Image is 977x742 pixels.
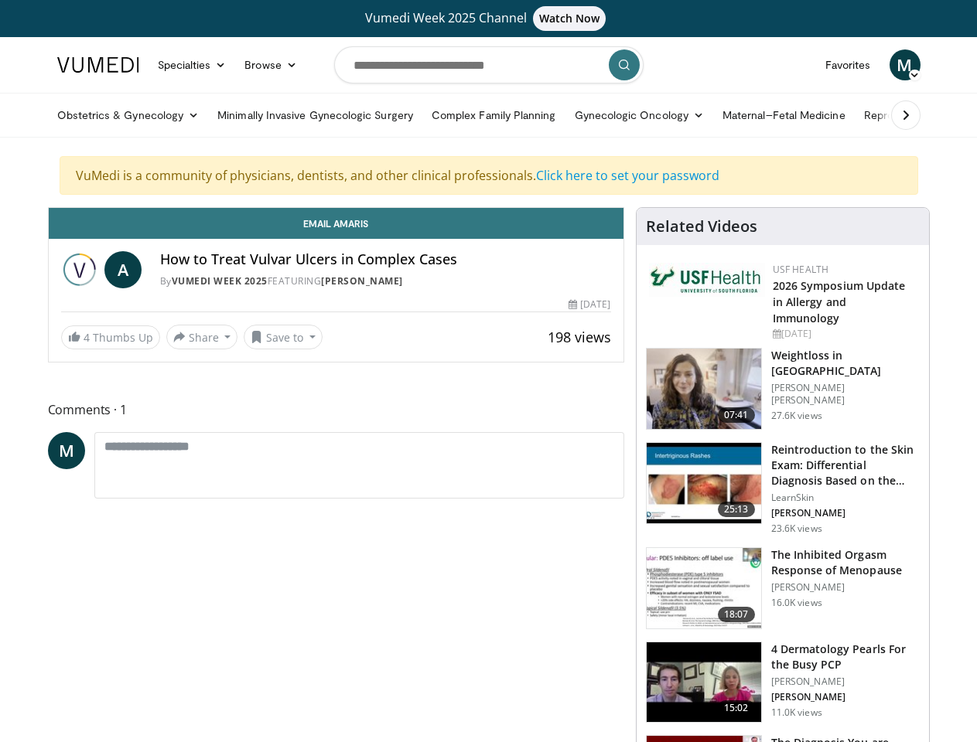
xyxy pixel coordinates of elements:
[647,548,761,628] img: 283c0f17-5e2d-42ba-a87c-168d447cdba4.150x105_q85_crop-smart_upscale.jpg
[48,400,624,420] span: Comments 1
[647,642,761,723] img: 04c704bc-886d-4395-b463-610399d2ca6d.150x105_q85_crop-smart_upscale.jpg
[718,407,755,423] span: 07:41
[548,328,611,346] span: 198 views
[57,57,139,73] img: VuMedi Logo
[646,642,920,723] a: 15:02 4 Dermatology Pearls For the Busy PCP [PERSON_NAME] [PERSON_NAME] 11.0K views
[771,581,920,594] p: [PERSON_NAME]
[771,547,920,578] h3: The Inhibited Orgasm Response of Menopause
[771,507,920,519] p: [PERSON_NAME]
[816,49,880,80] a: Favorites
[565,100,713,131] a: Gynecologic Oncology
[646,348,920,430] a: 07:41 Weightloss in [GEOGRAPHIC_DATA] [PERSON_NAME] [PERSON_NAME] 27.6K views
[60,6,918,31] a: Vumedi Week 2025 ChannelWatch Now
[646,547,920,629] a: 18:07 The Inhibited Orgasm Response of Menopause [PERSON_NAME] 16.0K views
[569,298,610,311] div: [DATE]
[771,492,920,504] p: LearnSkin
[771,348,920,379] h3: Weightloss in [GEOGRAPHIC_DATA]
[235,49,306,80] a: Browse
[208,100,422,131] a: Minimally Invasive Gynecologic Surgery
[61,251,98,288] img: Vumedi Week 2025
[771,442,920,488] h3: Reintroduction to the Skin Exam: Differential Diagnosis Based on the…
[48,100,209,131] a: Obstetrics & Gynecology
[771,522,822,535] p: 23.6K views
[61,325,160,349] a: 4 Thumbs Up
[49,208,623,239] a: Email Amaris
[713,100,855,131] a: Maternal–Fetal Medicine
[60,156,918,195] div: VuMedi is a community of physicians, dentists, and other clinical professionals.
[422,100,565,131] a: Complex Family Planning
[244,325,323,349] button: Save to
[104,251,142,288] a: A
[771,676,920,688] p: [PERSON_NAME]
[48,432,85,469] a: M
[533,6,606,31] span: Watch Now
[771,410,822,422] p: 27.6K views
[771,691,920,703] p: [PERSON_NAME]
[646,442,920,535] a: 25:13 Reintroduction to the Skin Exam: Differential Diagnosis Based on the… LearnSkin [PERSON_NAM...
[718,502,755,517] span: 25:13
[771,706,822,719] p: 11.0K views
[718,700,755,716] span: 15:02
[649,263,765,297] img: 6ba8804a-8538-4002-95e7-a8f8012d4a11.png.150x105_q85_autocrop_double_scale_upscale_version-0.2.jpg
[646,217,757,236] h4: Related Videos
[773,278,906,325] a: 2026 Symposium Update in Allergy and Immunology
[160,274,611,288] div: By FEATURING
[771,597,822,609] p: 16.0K views
[166,325,238,349] button: Share
[771,382,920,407] p: [PERSON_NAME] [PERSON_NAME]
[172,274,268,288] a: Vumedi Week 2025
[149,49,236,80] a: Specialties
[334,46,644,83] input: Search topics, interventions
[160,251,611,268] h4: How to Treat Vulvar Ulcers in Complex Cases
[84,330,90,345] span: 4
[647,443,761,523] img: 022c50fb-a848-4cac-a9d8-ea0906b33a1b.150x105_q85_crop-smart_upscale.jpg
[771,642,920,672] h3: 4 Dermatology Pearls For the Busy PCP
[321,274,403,288] a: [PERSON_NAME]
[718,607,755,622] span: 18:07
[536,167,719,184] a: Click here to set your password
[773,263,829,276] a: USF Health
[773,327,917,341] div: [DATE]
[647,349,761,429] img: 9983fed1-7565-45be-8934-aef1103ce6e2.150x105_q85_crop-smart_upscale.jpg
[890,49,921,80] a: M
